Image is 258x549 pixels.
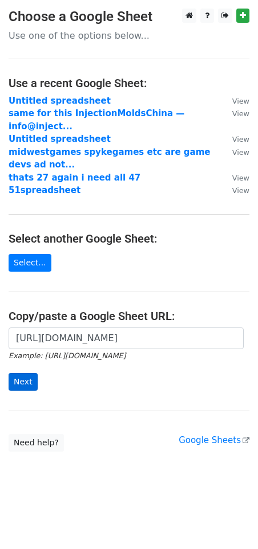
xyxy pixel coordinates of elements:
small: View [232,148,249,157]
input: Paste your Google Sheet URL here [9,327,244,349]
h4: Copy/paste a Google Sheet URL: [9,309,249,323]
small: View [232,135,249,144]
a: View [221,108,249,118]
h3: Choose a Google Sheet [9,9,249,25]
small: Example: [URL][DOMAIN_NAME] [9,351,126,360]
a: midwestgames spykegames etc are game devs ad not... [9,147,211,170]
a: Untitled spreadsheet [9,134,111,144]
a: Untitled spreadsheet [9,96,111,106]
a: View [221,147,249,157]
a: View [221,173,249,183]
iframe: Chat Widget [201,494,258,549]
small: View [232,97,249,105]
h4: Use a recent Google Sheet: [9,76,249,90]
a: thats 27 again i need all 47 [9,173,140,183]
small: View [232,174,249,182]
h4: Select another Google Sheet: [9,232,249,245]
a: View [221,185,249,195]
input: Next [9,373,38,391]
a: View [221,96,249,106]
a: same for this InjectionMoldsChina — info@inject... [9,108,184,132]
a: Google Sheets [179,435,249,445]
small: View [232,186,249,195]
p: Use one of the options below... [9,30,249,42]
a: 51spreadsheet [9,185,80,195]
a: Select... [9,254,51,272]
a: View [221,134,249,144]
a: Need help? [9,434,64,452]
small: View [232,109,249,118]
